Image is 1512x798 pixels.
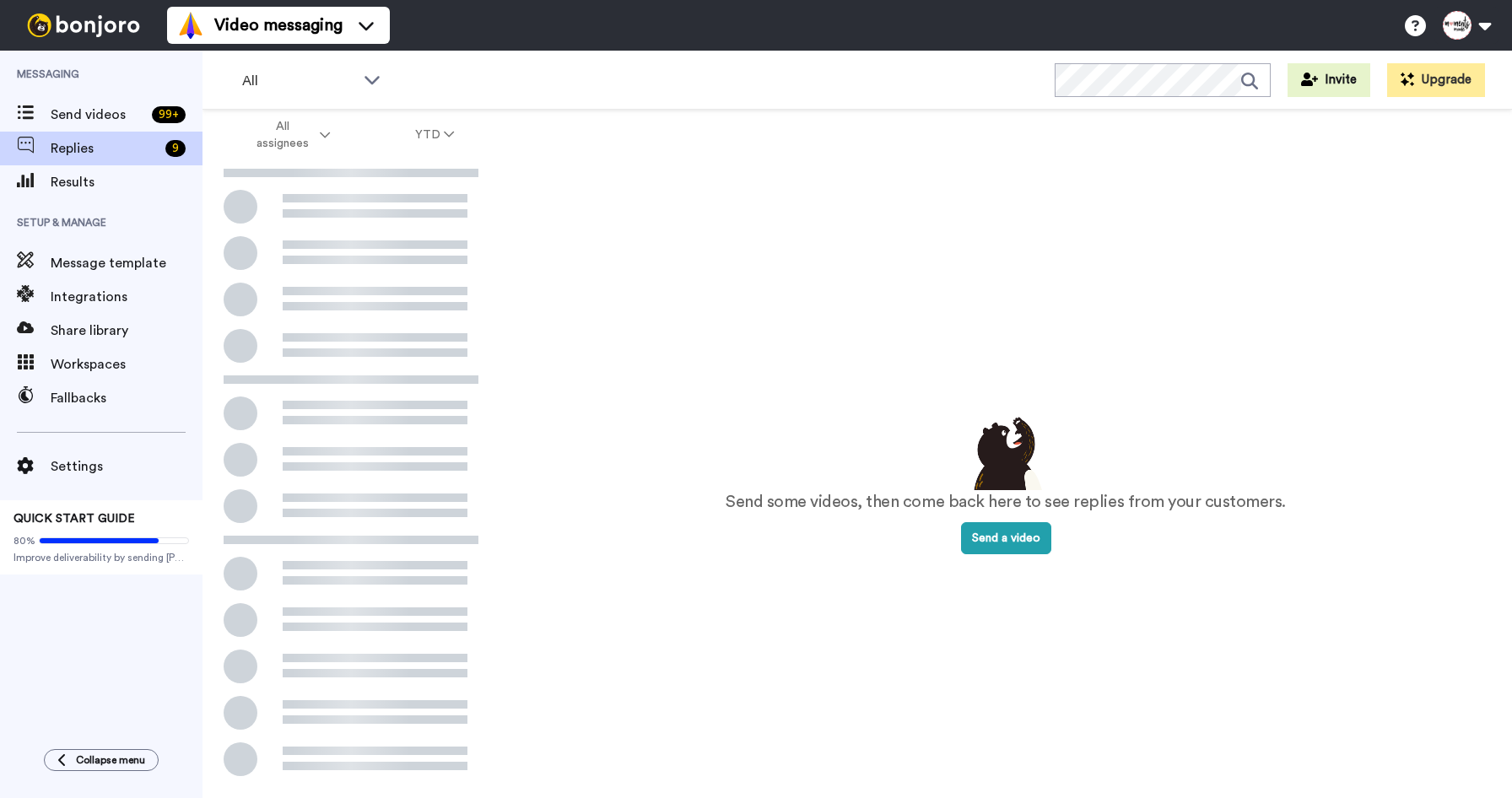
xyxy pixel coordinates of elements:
button: Send a video [961,522,1051,554]
button: Upgrade [1387,63,1485,97]
span: Settings [51,456,202,477]
button: Invite [1288,63,1370,97]
span: Integrations [51,287,202,307]
img: vm-color.svg [177,12,204,39]
span: QUICK START GUIDE [13,513,135,525]
span: Results [51,172,202,192]
img: results-emptystates.png [964,412,1048,490]
span: Video messaging [214,13,343,37]
button: All assignees [206,111,373,159]
button: YTD [373,120,497,150]
span: Send videos [51,105,145,125]
span: Fallbacks [51,388,202,408]
span: Replies [51,138,159,159]
span: All assignees [248,118,316,152]
button: Collapse menu [44,749,159,771]
span: Collapse menu [76,753,145,767]
span: All [242,71,355,91]
div: 9 [165,140,186,157]
span: Share library [51,321,202,341]
div: 99 + [152,106,186,123]
span: Improve deliverability by sending [PERSON_NAME]’s from your own email [13,551,189,564]
span: Workspaces [51,354,202,375]
p: Send some videos, then come back here to see replies from your customers. [726,490,1286,515]
a: Send a video [961,532,1051,544]
span: 80% [13,534,35,547]
span: Message template [51,253,202,273]
img: bj-logo-header-white.svg [20,13,147,37]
